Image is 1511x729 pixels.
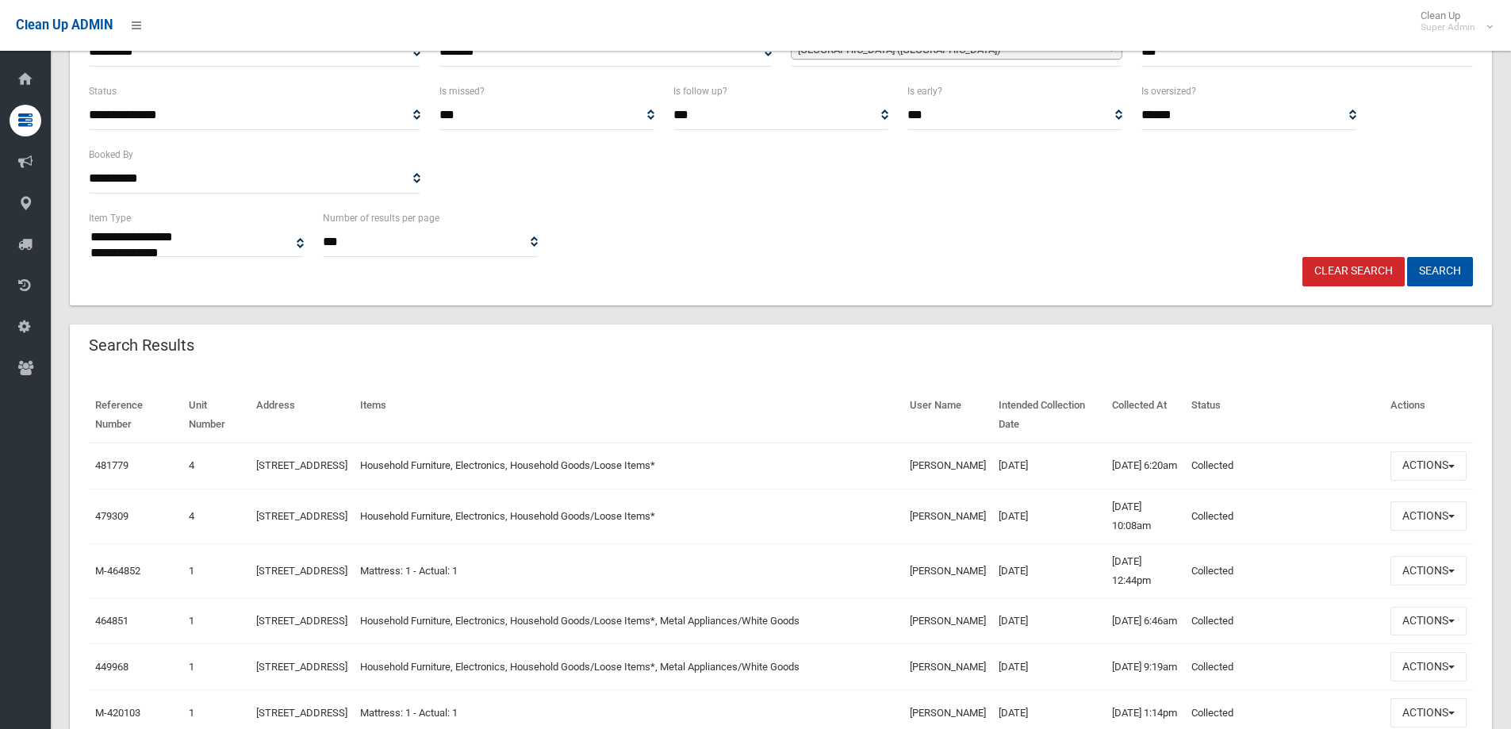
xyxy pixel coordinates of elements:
a: [STREET_ADDRESS] [256,459,347,471]
td: Household Furniture, Electronics, Household Goods/Loose Items*, Metal Appliances/White Goods [354,644,903,690]
td: Collected [1185,598,1384,644]
a: M-420103 [95,707,140,719]
a: [STREET_ADDRESS] [256,510,347,522]
td: 1 [182,644,249,690]
th: Intended Collection Date [992,388,1106,443]
td: [DATE] [992,598,1106,644]
th: Items [354,388,903,443]
label: Number of results per page [323,209,439,227]
td: [DATE] 6:46am [1106,598,1185,644]
button: Actions [1390,501,1467,531]
td: [DATE] 12:44pm [1106,543,1185,598]
a: [STREET_ADDRESS] [256,565,347,577]
td: 4 [182,443,249,489]
button: Actions [1390,698,1467,727]
td: [PERSON_NAME] [903,543,992,598]
td: [DATE] 9:19am [1106,644,1185,690]
a: 449968 [95,661,128,673]
td: Household Furniture, Electronics, Household Goods/Loose Items* [354,489,903,543]
a: [STREET_ADDRESS] [256,707,347,719]
a: [STREET_ADDRESS] [256,661,347,673]
th: Actions [1384,388,1473,443]
a: 464851 [95,615,128,627]
label: Is early? [907,82,942,100]
td: [DATE] 10:08am [1106,489,1185,543]
small: Super Admin [1421,21,1475,33]
td: [DATE] [992,644,1106,690]
td: Household Furniture, Electronics, Household Goods/Loose Items*, Metal Appliances/White Goods [354,598,903,644]
label: Status [89,82,117,100]
button: Actions [1390,607,1467,636]
th: User Name [903,388,992,443]
span: Clean Up ADMIN [16,17,113,33]
th: Collected At [1106,388,1185,443]
span: Clean Up [1413,10,1491,33]
a: [STREET_ADDRESS] [256,615,347,627]
td: 1 [182,598,249,644]
td: Collected [1185,489,1384,543]
td: [PERSON_NAME] [903,598,992,644]
td: [DATE] [992,489,1106,543]
td: [PERSON_NAME] [903,489,992,543]
header: Search Results [70,330,213,361]
th: Status [1185,388,1384,443]
a: M-464852 [95,565,140,577]
td: Collected [1185,644,1384,690]
th: Reference Number [89,388,182,443]
td: [DATE] [992,443,1106,489]
a: 479309 [95,510,128,522]
th: Address [250,388,354,443]
td: [PERSON_NAME] [903,443,992,489]
td: [DATE] [992,543,1106,598]
td: [DATE] 6:20am [1106,443,1185,489]
a: Clear Search [1302,257,1405,286]
td: 4 [182,489,249,543]
td: Collected [1185,543,1384,598]
td: Household Furniture, Electronics, Household Goods/Loose Items* [354,443,903,489]
label: Is missed? [439,82,485,100]
label: Item Type [89,209,131,227]
label: Is follow up? [673,82,727,100]
button: Actions [1390,556,1467,585]
button: Search [1407,257,1473,286]
td: Collected [1185,443,1384,489]
th: Unit Number [182,388,249,443]
td: Mattress: 1 - Actual: 1 [354,543,903,598]
td: [PERSON_NAME] [903,644,992,690]
label: Booked By [89,146,133,163]
a: 481779 [95,459,128,471]
td: 1 [182,543,249,598]
button: Actions [1390,451,1467,481]
button: Actions [1390,652,1467,681]
label: Is oversized? [1141,82,1196,100]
